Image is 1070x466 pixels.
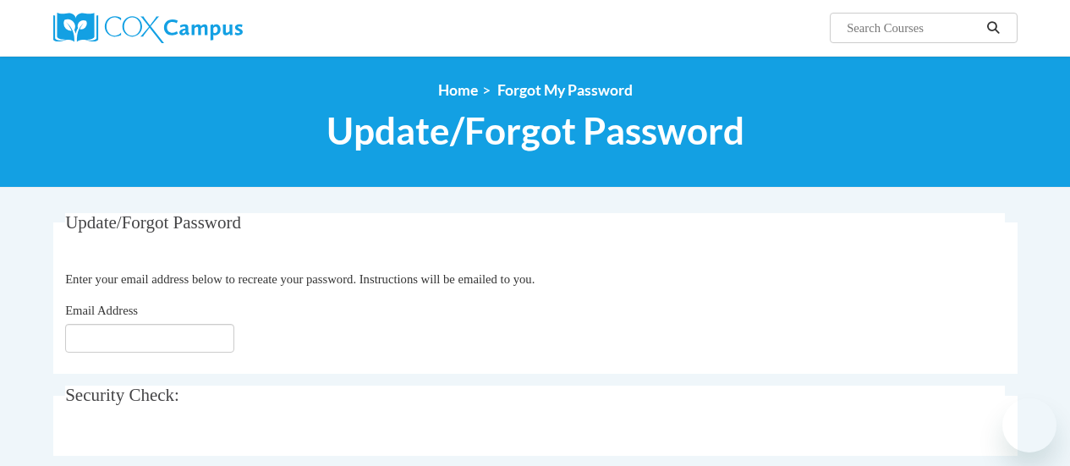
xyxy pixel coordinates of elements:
button: Search [980,18,1006,38]
input: Email [65,324,234,353]
iframe: Button to launch messaging window [1002,398,1056,452]
input: Search Courses [845,18,980,38]
span: Email Address [65,304,138,317]
i:  [985,22,1001,35]
span: Update/Forgot Password [65,212,241,233]
a: Cox Campus [53,13,358,43]
img: Cox Campus [53,13,243,43]
span: Security Check: [65,385,179,405]
a: Home [438,81,478,99]
span: Forgot My Password [497,81,633,99]
span: Enter your email address below to recreate your password. Instructions will be emailed to you. [65,272,535,286]
span: Update/Forgot Password [326,108,744,153]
